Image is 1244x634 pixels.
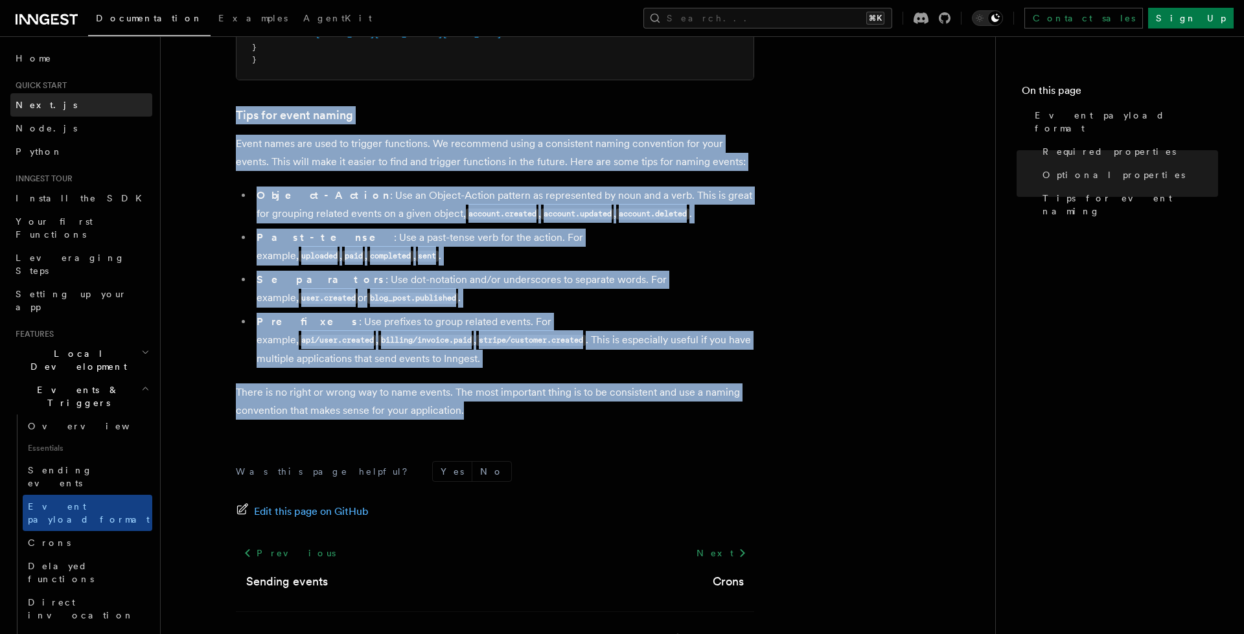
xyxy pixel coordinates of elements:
p: Was this page helpful? [236,465,417,478]
span: Essentials [23,438,152,459]
span: Tips for event naming [1042,192,1218,218]
span: Sending events [28,465,93,488]
span: AgentKit [303,13,372,23]
a: Tips for event naming [1037,187,1218,223]
code: api/user.created [299,335,376,346]
p: Event names are used to trigger functions. We recommend using a consistent naming convention for ... [236,135,754,171]
span: Optional properties [1042,168,1185,181]
a: Documentation [88,4,211,36]
code: user.created [299,293,358,304]
span: Python [16,146,63,157]
kbd: ⌘K [866,12,884,25]
code: account.created [466,209,538,220]
code: billing/invoice.paid [378,335,474,346]
span: Next.js [16,100,77,110]
span: Delayed functions [28,561,94,584]
span: Edit this page on GitHub [254,503,369,521]
strong: Object-Action [257,189,390,201]
code: uploaded [299,251,340,262]
li: : Use dot-notation and/or underscores to separate words. For example, or . [253,271,754,308]
span: Crons [28,538,71,548]
span: } [252,55,257,64]
button: No [472,462,511,481]
strong: Prefixes [257,315,359,328]
a: Overview [23,414,152,438]
span: Install the SDK [16,193,150,203]
span: } [252,43,257,52]
span: Event payload format [1035,109,1218,135]
code: account.updated [541,209,614,220]
a: Node.js [10,117,152,140]
a: Home [10,47,152,70]
a: Edit this page on GitHub [236,503,369,521]
a: Crons [23,531,152,554]
strong: Past-tense [257,231,394,243]
li: : Use prefixes to group related events. For example, , , . This is especially useful if you have ... [253,313,754,368]
a: Event payload format [1030,104,1218,140]
span: Documentation [96,13,203,23]
a: Setting up your app [10,282,152,319]
a: AgentKit [295,4,380,35]
a: Direct invocation [23,591,152,627]
code: stripe/customer.created [476,335,585,346]
span: Inngest tour [10,174,73,184]
p: There is no right or wrong way to name events. The most important thing is to be consistent and u... [236,383,754,420]
span: Home [16,52,52,65]
a: Crons [713,572,744,591]
button: Search...⌘K [643,8,892,28]
a: Tips for event naming [236,106,353,124]
code: blog_post.published [367,293,458,304]
a: Required properties [1037,140,1218,163]
a: Contact sales [1024,8,1143,28]
a: Sign Up [1148,8,1234,28]
span: Event payload format [28,501,150,525]
a: Previous [236,541,343,565]
a: Sending events [246,572,328,591]
a: Event payload format [23,495,152,531]
a: Your first Functions [10,210,152,246]
span: Setting up your app [16,289,127,312]
span: Your first Functions [16,216,93,240]
a: Leveraging Steps [10,246,152,282]
span: Direct invocation [28,597,134,620]
a: Install the SDK [10,187,152,210]
span: Examples [218,13,288,23]
a: Optional properties [1037,163,1218,187]
a: Sending events [23,459,152,495]
a: Examples [211,4,295,35]
span: Leveraging Steps [16,253,125,276]
span: Local Development [10,347,141,373]
code: completed [367,251,413,262]
span: Overview [28,421,161,431]
a: Delayed functions [23,554,152,591]
a: Python [10,140,152,163]
li: : Use a past-tense verb for the action. For example, , , , . [253,229,754,266]
li: : Use an Object-Action pattern as represented by noun and a verb. This is great for grouping rela... [253,187,754,223]
span: Node.js [16,123,77,133]
code: account.deleted [616,209,689,220]
span: Features [10,329,54,339]
span: Events & Triggers [10,383,141,409]
span: Required properties [1042,145,1176,158]
code: sent [416,251,439,262]
button: Yes [433,462,472,481]
code: paid [342,251,365,262]
button: Events & Triggers [10,378,152,414]
button: Local Development [10,342,152,378]
strong: Separators [257,273,386,286]
a: Next.js [10,93,152,117]
a: Next [689,541,754,565]
h4: On this page [1022,83,1218,104]
button: Toggle dark mode [972,10,1003,26]
span: Quick start [10,80,67,91]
